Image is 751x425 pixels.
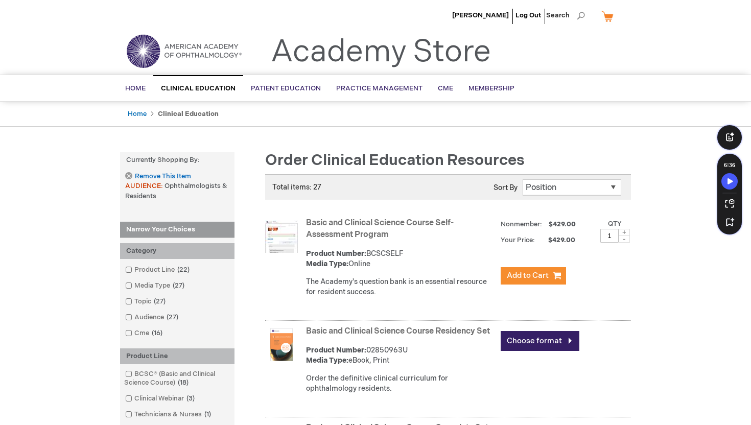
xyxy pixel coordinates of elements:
a: Audience27 [123,313,182,322]
a: Choose format [501,331,579,351]
div: The Academy's question bank is an essential resource for resident success. [306,277,496,297]
span: Home [125,84,146,92]
span: 1 [202,410,214,418]
a: Technicians & Nurses1 [123,410,215,419]
label: Qty [608,220,622,228]
span: Membership [468,84,514,92]
strong: Narrow Your Choices [120,222,234,238]
div: 02850963U eBook, Print [306,345,496,366]
span: Patient Education [251,84,321,92]
a: Media Type27 [123,281,189,291]
strong: Media Type: [306,259,348,268]
span: 22 [175,266,192,274]
button: Add to Cart [501,267,566,285]
strong: Product Number: [306,346,366,355]
span: $429.00 [536,236,577,244]
img: Basic and Clinical Science Course Residency Set [265,328,298,361]
span: Search [546,5,585,26]
span: AUDIENCE [125,182,165,190]
a: Academy Store [271,34,491,70]
a: Clinical Webinar3 [123,394,199,404]
strong: Product Number: [306,249,366,258]
span: Total items: 27 [272,183,321,192]
a: Log Out [515,11,541,19]
span: Clinical Education [161,84,236,92]
a: BCSC® (Basic and Clinical Science Course)18 [123,369,232,388]
span: Order Clinical Education Resources [265,151,525,170]
strong: Currently Shopping by: [120,152,234,168]
a: Cme16 [123,328,167,338]
a: Basic and Clinical Science Course Self-Assessment Program [306,218,454,240]
div: BCSCSELF Online [306,249,496,269]
a: Basic and Clinical Science Course Residency Set [306,326,490,336]
div: Order the definitive clinical curriculum for ophthalmology residents. [306,373,496,394]
span: 27 [151,297,168,305]
strong: Media Type: [306,356,348,365]
input: Qty [600,229,619,243]
span: $429.00 [547,220,577,228]
a: Remove This Item [125,172,191,181]
img: Basic and Clinical Science Course Self-Assessment Program [265,220,298,253]
span: Ophthalmologists & Residents [125,182,227,200]
span: 27 [164,313,181,321]
span: Remove This Item [135,172,191,181]
a: [PERSON_NAME] [452,11,509,19]
div: Product Line [120,348,234,364]
span: Add to Cart [507,271,549,280]
span: 3 [184,394,197,403]
a: Topic27 [123,297,170,306]
label: Sort By [494,183,518,192]
span: 18 [175,379,191,387]
strong: Your Price: [501,236,535,244]
span: 27 [170,281,187,290]
span: Practice Management [336,84,423,92]
span: CME [438,84,453,92]
a: Product Line22 [123,265,194,275]
a: Home [128,110,147,118]
span: 16 [149,329,165,337]
strong: Nonmember: [501,218,542,231]
div: Category [120,243,234,259]
strong: Clinical Education [158,110,219,118]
